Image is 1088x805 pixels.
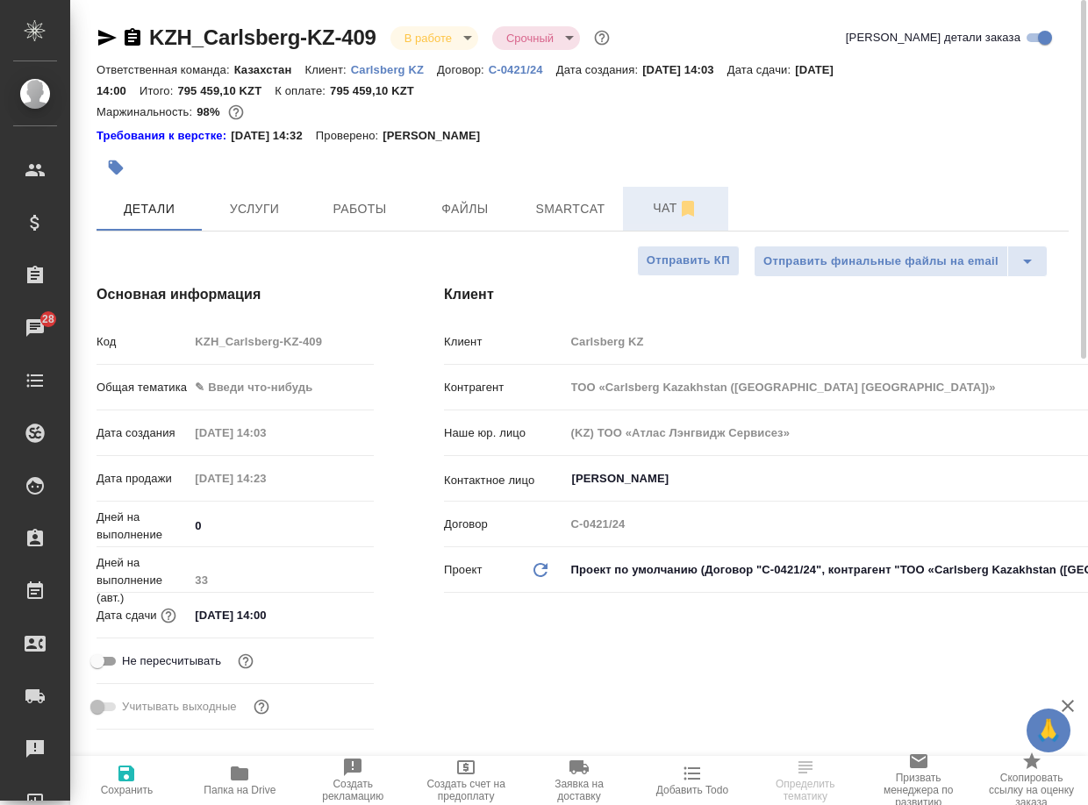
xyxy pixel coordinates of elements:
[101,784,154,796] span: Сохранить
[122,652,221,670] span: Не пересчитывать
[523,756,636,805] button: Заявка на доставку
[225,101,247,124] button: 0.00 KZT; 2464.00 RUB;
[1034,712,1063,749] span: 🙏
[330,84,427,97] p: 795 459,10 KZT
[122,27,143,48] button: Скопировать ссылку
[489,63,556,76] p: С-0421/24
[195,379,353,396] div: ✎ Введи что-нибудь
[97,127,231,145] div: Нажми, чтобы открыть папку с инструкцией
[189,466,342,491] input: Пустое поле
[399,31,457,46] button: В работе
[444,472,565,489] p: Контактное лицо
[234,650,257,673] button: Включи, если не хочешь, чтобы указанная дата сдачи изменилась после переставления заказа в 'Подтв...
[97,63,234,76] p: Ответственная команда:
[444,516,565,533] p: Договор
[183,756,297,805] button: Папка на Drive
[122,698,237,716] span: Учитывать выходные
[97,284,374,305] h4: Основная информация
[189,567,374,593] input: Пустое поле
[304,63,350,76] p: Клиент:
[642,63,727,76] p: [DATE] 14:03
[307,778,399,802] span: Создать рекламацию
[748,756,862,805] button: Определить тематику
[97,554,189,607] p: Дней на выполнение (авт.)
[318,198,402,220] span: Работы
[383,127,493,145] p: [PERSON_NAME]
[189,420,342,445] input: Пустое поле
[846,29,1020,46] span: [PERSON_NAME] детали заказа
[189,373,374,402] div: ✎ Введи что-нибудь
[410,756,523,805] button: Создать счет на предоплату
[189,329,374,354] input: Пустое поле
[637,246,740,276] button: Отправить КП
[97,148,135,187] button: Добавить тэг
[437,63,489,76] p: Договор:
[423,198,507,220] span: Файлы
[444,333,565,351] p: Клиент
[444,561,483,579] p: Проект
[97,470,189,488] p: Дата продажи
[677,198,698,219] svg: Отписаться
[157,604,180,627] button: Если добавить услуги и заполнить их объемом, то дата рассчитается автоматически
[533,778,626,802] span: Заявка на доставку
[351,63,437,76] p: Carlsberg KZ
[489,61,556,76] a: С-0421/24
[862,756,975,805] button: Призвать менеджера по развитию
[647,251,730,271] span: Отправить КП
[763,252,999,272] span: Отправить финальные файлы на email
[297,756,410,805] button: Создать рекламацию
[107,198,191,220] span: Детали
[204,784,276,796] span: Папка на Drive
[32,310,65,328] span: 28
[444,284,1069,305] h4: Клиент
[656,784,728,796] span: Добавить Todo
[189,513,374,538] input: ✎ Введи что-нибудь
[97,27,118,48] button: Скопировать ссылку для ЯМессенджера
[97,424,189,442] p: Дата создания
[97,607,157,624] p: Дата сдачи
[250,695,273,718] button: Выбери, если сб и вс нужно считать рабочими днями для выполнения заказа.
[1027,709,1070,752] button: 🙏
[97,379,189,396] p: Общая тематика
[149,25,376,49] a: KZH_Carlsberg-KZ-409
[501,31,559,46] button: Срочный
[975,756,1088,805] button: Скопировать ссылку на оценку заказа
[97,333,189,351] p: Код
[212,198,297,220] span: Услуги
[97,509,189,544] p: Дней на выполнение
[390,26,478,50] div: В работе
[528,198,612,220] span: Smartcat
[492,26,580,50] div: В работе
[591,26,613,49] button: Доп статусы указывают на важность/срочность заказа
[140,84,177,97] p: Итого:
[189,602,342,628] input: ✎ Введи что-нибудь
[197,105,224,118] p: 98%
[444,424,565,442] p: Наше юр. лицо
[754,246,1048,277] div: split button
[633,197,718,219] span: Чат
[177,84,275,97] p: 795 459,10 KZT
[316,127,383,145] p: Проверено:
[420,778,512,802] span: Создать счет на предоплату
[635,756,748,805] button: Добавить Todo
[727,63,795,76] p: Дата сдачи:
[4,306,66,350] a: 28
[275,84,330,97] p: К оплате:
[759,778,851,802] span: Определить тематику
[754,246,1008,277] button: Отправить финальные файлы на email
[70,756,183,805] button: Сохранить
[234,63,305,76] p: Казахстан
[444,379,565,396] p: Контрагент
[97,105,197,118] p: Маржинальность:
[351,61,437,76] a: Carlsberg KZ
[231,127,316,145] p: [DATE] 14:32
[97,127,231,145] a: Требования к верстке:
[556,63,642,76] p: Дата создания:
